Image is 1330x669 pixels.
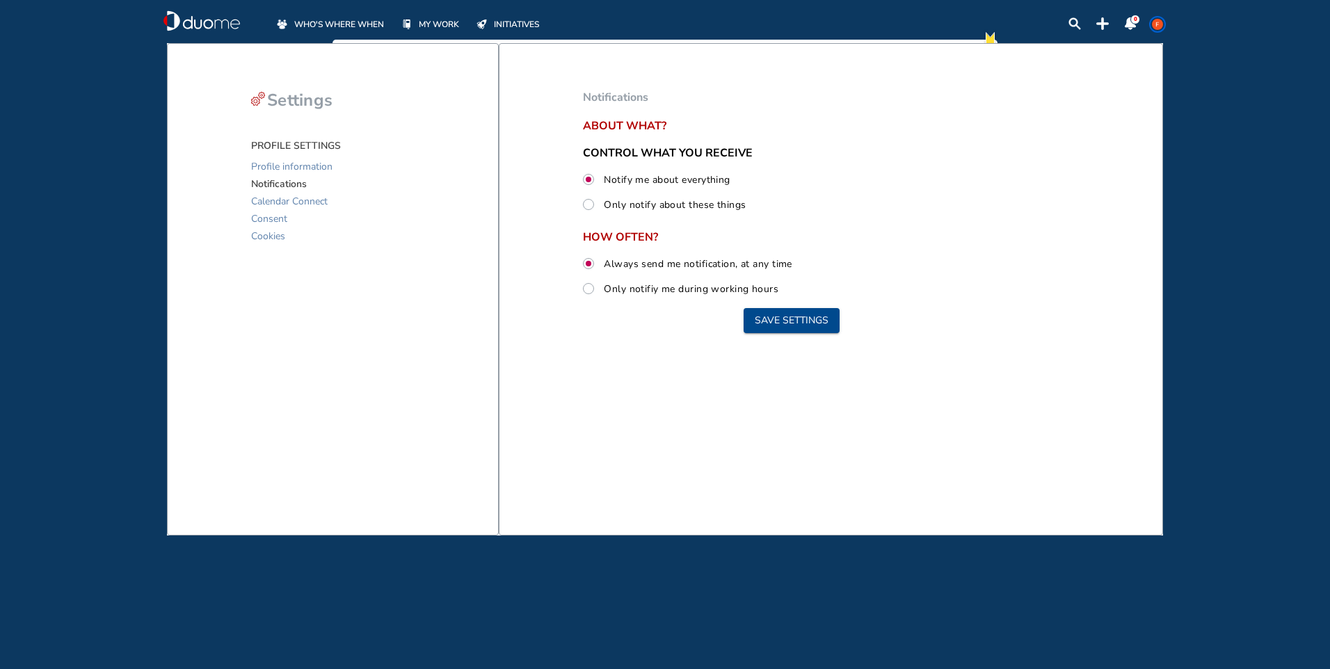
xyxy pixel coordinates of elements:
span: About what? [583,120,1000,132]
div: duome-logo-whitelogo [163,10,240,31]
a: MY WORK [399,17,459,31]
div: new-notification [983,29,997,50]
img: settings-cog-red.d5cea378.svg [251,92,265,106]
span: PROFILE SETTINGS [251,139,341,152]
a: WHO'S WHERE WHEN [275,17,384,31]
div: settings-cog-red [251,92,265,106]
img: new-notification.cd065810.svg [983,29,997,50]
div: notification-panel-on [1124,17,1137,30]
div: mywork-off [399,17,414,31]
label: Notify me about everything [601,170,730,188]
span: Consent [251,210,287,227]
label: Only notifiy me during working hours [601,280,778,298]
div: initiatives-off [474,17,489,31]
span: Notifications [251,175,307,193]
img: duome-logo-whitelogo.b0ca3abf.svg [163,10,240,31]
div: plus-topbar [1096,17,1109,30]
label: Always send me notification, at any time [601,255,792,273]
img: initiatives-off.b77ef7b9.svg [476,19,487,29]
a: duome-logo-whitelogologo-notext [163,10,240,31]
span: Cookies [251,227,285,245]
span: HOW OFTEN? [583,231,1000,243]
span: INITIATIVES [494,17,539,31]
div: whoswherewhen-off [275,17,289,31]
span: Calendar Connect [251,193,328,210]
span: WHO'S WHERE WHEN [294,17,384,31]
span: 0 [1134,15,1137,23]
img: whoswherewhen-off.a3085474.svg [277,19,287,29]
img: search-lens.23226280.svg [1068,17,1081,30]
div: search-lens [1068,17,1081,30]
span: CONTROL WHAT YOU RECEIVE [583,145,753,161]
img: notification-panel-on.a48c1939.svg [1124,17,1137,30]
label: Only notify about these things [601,195,746,213]
span: Settings [267,89,332,111]
img: plus-topbar.b126d2c6.svg [1096,17,1109,30]
span: MY WORK [419,17,459,31]
button: Save settings [744,308,840,333]
span: Notifications [583,90,648,105]
span: Profile information [251,158,332,175]
img: mywork-off.f8bf6c09.svg [403,19,411,29]
a: INITIATIVES [474,17,539,31]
